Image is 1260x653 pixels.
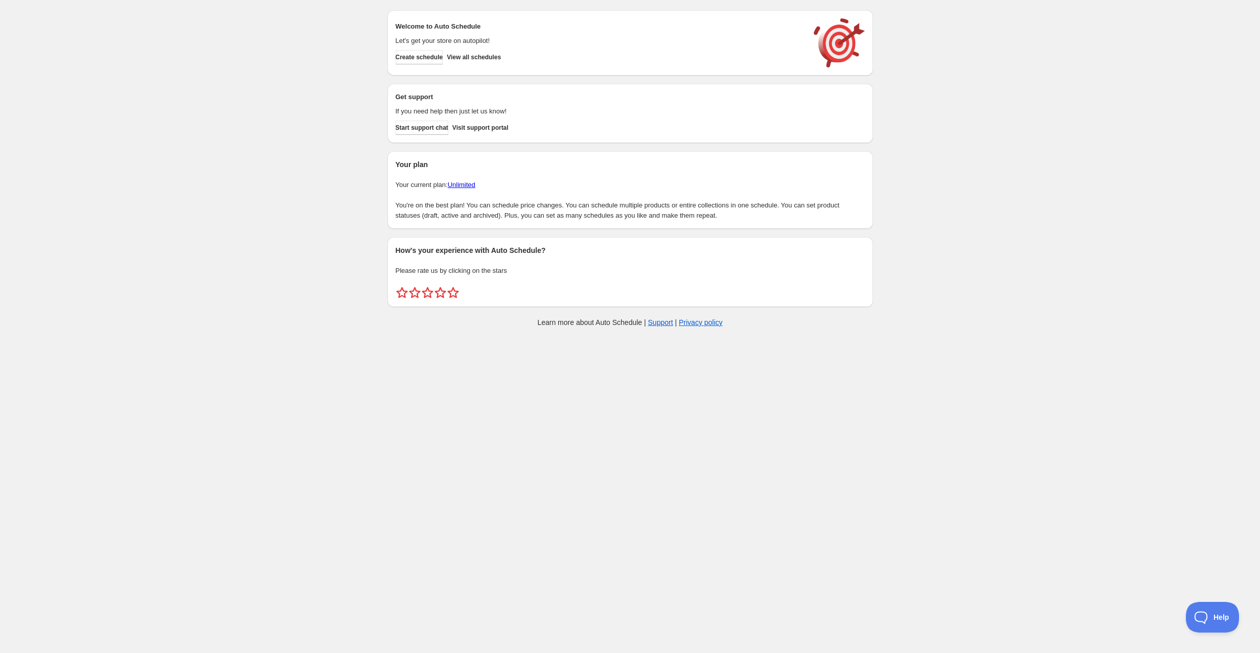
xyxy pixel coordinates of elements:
[396,50,443,64] button: Create schedule
[396,121,448,135] a: Start support chat
[396,124,448,132] span: Start support chat
[448,181,475,189] a: Unlimited
[452,121,509,135] a: Visit support portal
[679,318,723,327] a: Privacy policy
[396,266,865,276] p: Please rate us by clicking on the stars
[396,245,865,255] h2: How's your experience with Auto Schedule?
[396,92,804,102] h2: Get support
[537,317,722,328] p: Learn more about Auto Schedule | |
[447,53,501,61] span: View all schedules
[396,106,804,116] p: If you need help then just let us know!
[396,159,865,170] h2: Your plan
[396,200,865,221] p: You're on the best plan! You can schedule price changes. You can schedule multiple products or en...
[447,50,501,64] button: View all schedules
[648,318,673,327] a: Support
[396,36,804,46] p: Let's get your store on autopilot!
[396,53,443,61] span: Create schedule
[1186,602,1240,633] iframe: Toggle Customer Support
[396,21,804,32] h2: Welcome to Auto Schedule
[396,180,865,190] p: Your current plan:
[452,124,509,132] span: Visit support portal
